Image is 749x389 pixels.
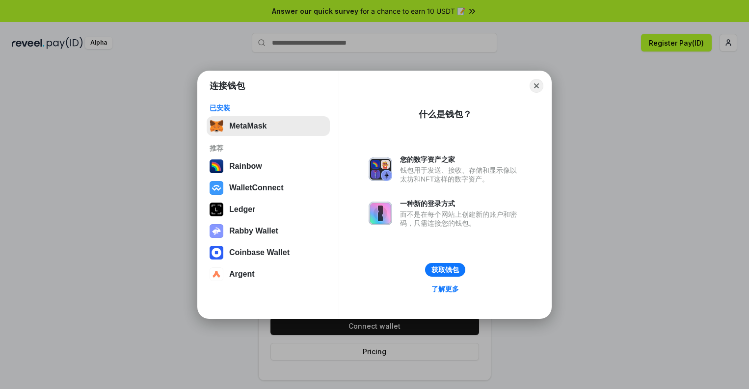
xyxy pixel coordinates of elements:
div: 一种新的登录方式 [400,199,522,208]
div: MetaMask [229,122,267,130]
img: svg+xml,%3Csvg%20width%3D%22120%22%20height%3D%22120%22%20viewBox%3D%220%200%20120%20120%22%20fil... [210,159,223,173]
div: 而不是在每个网站上创建新的账户和密码，只需连接您的钱包。 [400,210,522,228]
div: Argent [229,270,255,279]
img: svg+xml,%3Csvg%20xmlns%3D%22http%3A%2F%2Fwww.w3.org%2F2000%2Fsvg%22%20width%3D%2228%22%20height%3... [210,203,223,216]
div: Rainbow [229,162,262,171]
a: 了解更多 [426,283,465,295]
img: svg+xml,%3Csvg%20xmlns%3D%22http%3A%2F%2Fwww.w3.org%2F2000%2Fsvg%22%20fill%3D%22none%22%20viewBox... [210,224,223,238]
button: Close [530,79,543,93]
button: WalletConnect [207,178,330,198]
button: MetaMask [207,116,330,136]
h1: 连接钱包 [210,80,245,92]
button: Rabby Wallet [207,221,330,241]
button: Argent [207,264,330,284]
button: 获取钱包 [425,263,465,277]
div: 您的数字资产之家 [400,155,522,164]
button: Coinbase Wallet [207,243,330,262]
div: 钱包用于发送、接收、存储和显示像以太坊和NFT这样的数字资产。 [400,166,522,183]
img: svg+xml,%3Csvg%20width%3D%2228%22%20height%3D%2228%22%20viewBox%3D%220%200%2028%2028%22%20fill%3D... [210,246,223,259]
div: 推荐 [210,144,327,153]
div: Coinbase Wallet [229,248,290,257]
img: svg+xml,%3Csvg%20xmlns%3D%22http%3A%2F%2Fwww.w3.org%2F2000%2Fsvg%22%20fill%3D%22none%22%20viewBox... [369,202,392,225]
button: Rainbow [207,156,330,176]
img: svg+xml,%3Csvg%20width%3D%2228%22%20height%3D%2228%22%20viewBox%3D%220%200%2028%2028%22%20fill%3D... [210,267,223,281]
div: 获取钱包 [431,265,459,274]
div: 已安装 [210,104,327,112]
img: svg+xml,%3Csvg%20width%3D%2228%22%20height%3D%2228%22%20viewBox%3D%220%200%2028%2028%22%20fill%3D... [210,181,223,195]
img: svg+xml,%3Csvg%20fill%3D%22none%22%20height%3D%2233%22%20viewBox%3D%220%200%2035%2033%22%20width%... [210,119,223,133]
div: Ledger [229,205,255,214]
img: svg+xml,%3Csvg%20xmlns%3D%22http%3A%2F%2Fwww.w3.org%2F2000%2Fsvg%22%20fill%3D%22none%22%20viewBox... [369,157,392,181]
div: 了解更多 [431,285,459,293]
div: Rabby Wallet [229,227,278,235]
div: 什么是钱包？ [419,108,472,120]
button: Ledger [207,200,330,219]
div: WalletConnect [229,183,284,192]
